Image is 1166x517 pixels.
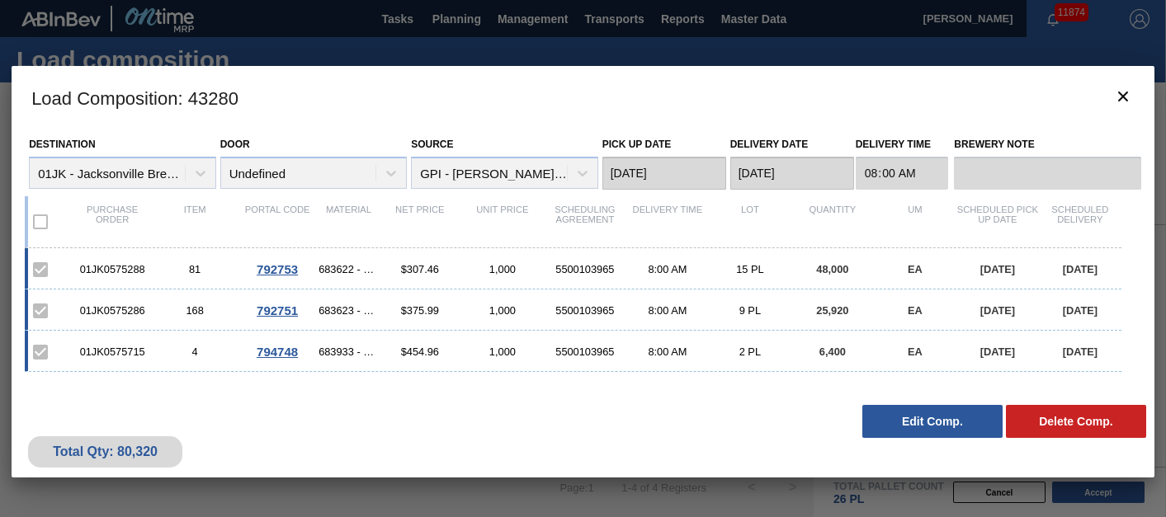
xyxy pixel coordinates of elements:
div: Delivery Time [626,204,709,239]
input: mm/dd/yyyy [602,157,726,190]
label: Delivery Date [730,139,808,150]
span: 792751 [257,303,298,317]
div: 15 PL [709,263,791,275]
div: Go to Order [236,345,319,359]
div: $307.46 [379,263,461,275]
span: 683933 - SC SA2 18LS 1722 FCSUITCS 12OZ SPOT UV 0 [319,345,379,358]
span: [DATE] [980,304,1015,317]
label: Brewery Note [954,133,1141,157]
div: 81 [153,263,236,275]
div: Unit Price [461,204,544,239]
div: Go to Order [236,303,319,317]
div: Quantity [791,204,874,239]
h3: Load Composition : 43280 [12,66,1154,129]
label: Door [220,139,250,150]
span: 794748 [257,345,298,359]
span: [DATE] [980,263,1015,275]
div: Lot [709,204,791,239]
div: 168 [153,304,236,317]
div: 01JK0575286 [71,304,153,317]
div: 8:00 AM [626,345,709,358]
div: Material [319,204,379,239]
div: 9 PL [709,304,791,317]
span: 6,400 [819,345,846,358]
span: 25,920 [816,304,848,317]
button: Edit Comp. [862,405,1003,438]
div: $375.99 [379,304,461,317]
button: Delete Comp. [1006,405,1146,438]
div: Scheduled Pick up Date [956,204,1039,239]
div: Purchase order [71,204,153,239]
div: UM [874,204,956,239]
span: 792753 [257,262,298,276]
span: [DATE] [1063,304,1098,317]
label: Source [411,139,453,150]
div: 01JK0575715 [71,345,153,358]
span: 683623 - SC MUL 24LS FCSUITCS 12OZ SLEEK AQUEOUS [319,304,379,317]
div: 5500103965 [544,263,626,275]
span: EA [908,304,923,317]
span: 48,000 [816,263,848,275]
span: [DATE] [980,345,1015,358]
div: Scheduled Delivery [1039,204,1121,239]
div: 1,000 [461,345,544,358]
div: 4 [153,345,236,358]
div: 1,000 [461,263,544,275]
div: 01JK0575288 [71,263,153,275]
div: Net Price [379,204,461,239]
div: $454.96 [379,345,461,358]
label: Delivery Time [856,133,949,157]
div: Total Qty: 80,320 [40,444,170,459]
div: Go to Order [236,262,319,276]
span: [DATE] [1063,345,1098,358]
input: mm/dd/yyyy [730,157,854,190]
div: 8:00 AM [626,263,709,275]
span: [DATE] [1063,263,1098,275]
div: 1,000 [461,304,544,317]
span: EA [908,345,923,358]
div: 8:00 AM [626,304,709,317]
label: Destination [29,139,95,150]
span: EA [908,263,923,275]
div: 2 PL [709,345,791,358]
span: 683622 - SC MUL 18LS FCSUITCS 12OZ SLEEK AQUEOUS [319,263,379,275]
div: Item [153,204,236,239]
div: Portal code [236,204,319,239]
div: 5500103965 [544,345,626,358]
label: Pick up Date [602,139,672,150]
div: Scheduling Agreement [544,204,626,239]
div: 5500103965 [544,304,626,317]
